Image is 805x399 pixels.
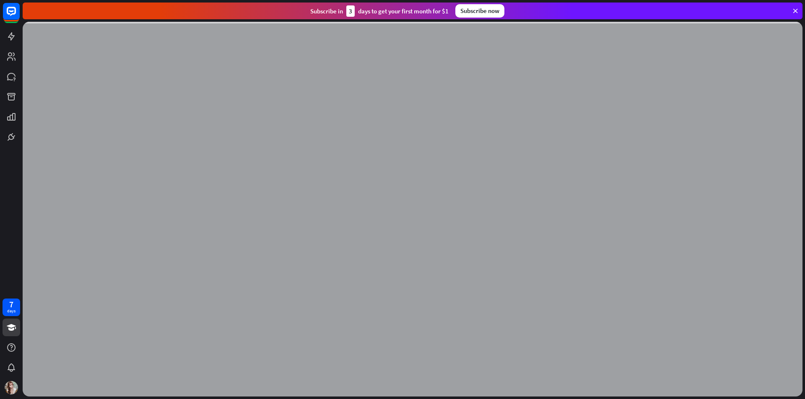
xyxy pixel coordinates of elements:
[346,5,355,17] div: 3
[3,299,20,316] a: 7 days
[455,4,504,18] div: Subscribe now
[9,301,13,308] div: 7
[310,5,449,17] div: Subscribe in days to get your first month for $1
[7,308,16,314] div: days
